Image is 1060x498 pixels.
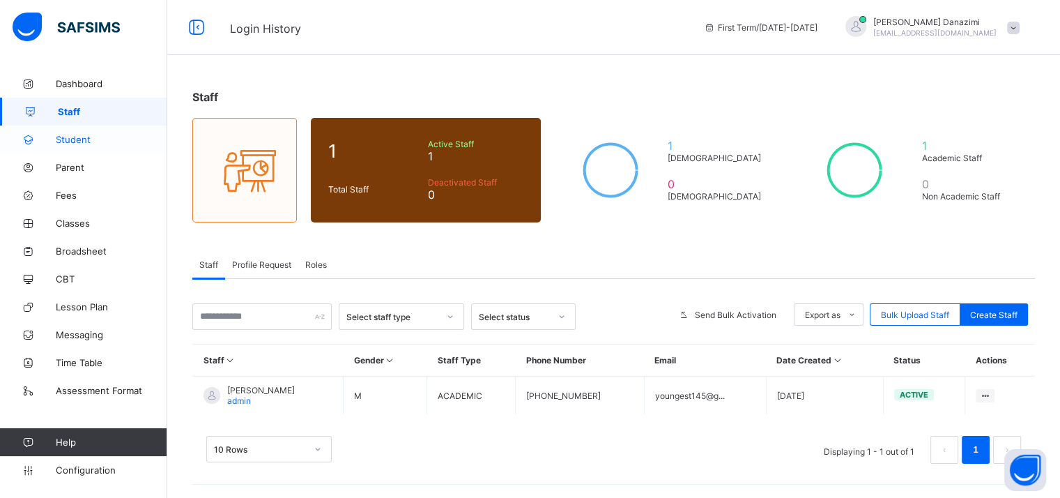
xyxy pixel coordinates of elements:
span: 0 [668,177,767,191]
th: Status [883,345,965,377]
th: Email [644,345,766,377]
span: session/term information [704,22,817,33]
span: 0 [922,177,1011,191]
span: Send Bulk Activation [695,310,776,320]
i: Sort in Ascending Order [224,355,236,365]
i: Sort in Ascending Order [831,355,843,365]
th: Phone Number [516,345,644,377]
td: [DATE] [766,377,883,415]
span: Bulk Upload Staff [881,310,949,320]
div: 10 Rows [214,444,306,455]
span: Login History [230,22,301,36]
span: Time Table [56,357,167,368]
th: Date Created [766,345,883,377]
span: Create Staff [970,310,1017,320]
td: [PHONE_NUMBER] [516,377,644,415]
span: [DEMOGRAPHIC_DATA] [668,153,767,163]
th: Staff Type [427,345,516,377]
td: youngest145@g... [644,377,766,415]
li: 下一页 [993,436,1021,464]
button: next page [993,436,1021,464]
span: Broadsheet [56,246,167,257]
td: M [344,377,427,415]
span: 1 [328,140,421,162]
span: Dashboard [56,78,167,89]
div: YusufDanazimi [831,16,1027,39]
span: Parent [56,162,167,173]
span: [PERSON_NAME] [227,385,295,395]
span: Student [56,134,167,145]
span: Profile Request [232,259,291,270]
div: Select status [479,312,550,322]
span: Export as [805,310,840,320]
div: Total Staff [325,181,424,198]
button: Open asap [1004,449,1046,491]
span: [DEMOGRAPHIC_DATA] [668,191,767,202]
span: Staff [58,106,167,117]
span: Messaging [56,329,167,340]
th: Staff [193,345,344,377]
li: 1 [962,436,990,464]
button: prev page [930,436,958,464]
span: Active Staff [428,139,523,149]
span: Academic Staff [922,153,1011,163]
span: Staff [199,259,218,270]
span: admin [227,395,251,406]
span: Configuration [56,465,167,476]
span: 1 [922,139,1011,153]
span: Help [56,437,167,448]
span: Non Academic Staff [922,191,1011,202]
span: Classes [56,218,167,229]
span: 1 [428,149,523,163]
span: active [900,390,928,400]
td: ACADEMIC [427,377,516,415]
span: Staff [192,90,218,104]
i: Sort in Ascending Order [384,355,396,365]
span: Roles [305,259,327,270]
span: Deactivated Staff [428,177,523,188]
img: safsims [13,13,120,42]
th: Gender [344,345,427,377]
span: CBT [56,273,167,285]
span: Lesson Plan [56,301,167,312]
span: [PERSON_NAME] Danazimi [873,17,997,27]
span: [EMAIL_ADDRESS][DOMAIN_NAME] [873,29,997,37]
span: Assessment Format [56,385,167,396]
li: Displaying 1 - 1 out of 1 [813,436,925,464]
div: Select staff type [346,312,438,322]
th: Actions [965,345,1035,377]
li: 上一页 [930,436,958,464]
span: 1 [668,139,767,153]
span: 0 [428,188,523,202]
span: Fees [56,190,167,201]
a: 1 [969,441,982,459]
